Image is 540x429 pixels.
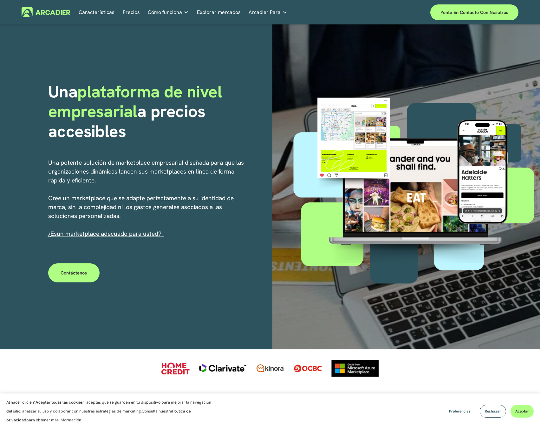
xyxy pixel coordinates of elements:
a: Explorar mercados [197,7,241,17]
a: un marketplace adecuado para usted? [57,230,161,238]
font: Contáctenos [61,270,87,276]
font: Ponte en contacto con nosotros [440,10,508,15]
font: Cree un marketplace que se adapte perfectamente a su identidad de marca, sin la complejidad ni lo... [48,194,235,220]
font: para obtener más información. [26,417,82,423]
font: , aceptas que se guarden en tu dispositivo para mejorar la navegación del sitio, analizar su uso ... [6,399,211,414]
font: a precios accesibles [48,100,210,142]
font: Explorar mercados [197,9,241,16]
font: ¿Es [48,230,57,238]
a: Precios [123,7,140,17]
font: Arcadier Para [249,9,281,16]
a: Características [79,7,114,17]
iframe: Chat Widget [508,399,540,429]
a: menú desplegable de carpetas [249,7,287,17]
font: Preferencias [449,409,471,414]
font: "Aceptar todas las cookies" [34,399,84,405]
font: Precios [123,9,140,16]
a: Ponte en contacto con nosotros [430,4,518,20]
font: Características [79,9,114,16]
font: Rechazar [485,409,501,414]
a: menú desplegable de carpetas [148,7,189,17]
img: Arcadier [22,7,70,17]
font: plataforma de nivel empresarial [48,81,226,122]
font: Una potente solución de marketplace empresarial diseñada para que las organizaciones dinámicas la... [48,159,245,184]
button: Preferencias [444,405,475,418]
a: Contáctenos [48,263,100,282]
font: Cómo funciona [148,9,182,16]
font: Una [48,81,77,102]
font: Al hacer clic en [6,399,34,405]
button: Rechazar [480,405,506,418]
font: Consulta nuestra [142,408,172,414]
